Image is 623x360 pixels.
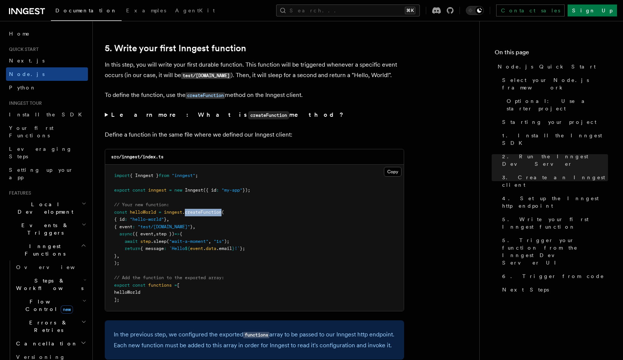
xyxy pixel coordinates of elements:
span: 6. Trigger from code [502,272,604,280]
span: ]; [114,297,119,302]
span: Features [6,190,31,196]
span: Quick start [6,46,39,52]
a: Examples [122,2,171,20]
a: Sign Up [568,4,617,16]
span: Events & Triggers [6,222,82,237]
strong: Learn more: What is method? [111,111,345,118]
span: .sleep [151,239,167,244]
span: , [193,224,195,229]
span: Local Development [6,201,82,216]
span: Errors & Retries [13,319,81,334]
span: ({ id [203,187,216,193]
a: 6. Trigger from code [499,269,608,283]
a: Overview [13,260,88,274]
span: = [159,210,161,215]
a: Python [6,81,88,94]
span: Select your Node.js framework [502,76,608,91]
span: helloWorld [130,210,156,215]
a: createFunction [186,91,225,98]
a: Contact sales [496,4,565,16]
span: : [164,246,167,251]
a: 1. Install the Inngest SDK [499,129,608,150]
span: Next.js [9,58,45,64]
span: await [125,239,138,244]
span: "inngest" [172,173,195,178]
code: src/inngest/index.ts [111,154,164,159]
span: new [174,187,182,193]
span: ; [195,173,198,178]
button: Cancellation [13,337,88,350]
code: test/[DOMAIN_NAME] [181,73,231,79]
span: step }) [156,231,174,237]
span: { [180,231,182,237]
a: Documentation [51,2,122,21]
h4: On this page [495,48,608,60]
a: Leveraging Steps [6,142,88,163]
span: Node.js [9,71,45,77]
button: Copy [384,167,401,177]
p: To define the function, use the method on the Inngest client. [105,90,404,101]
span: }); [242,187,250,193]
span: // Add the function to the exported array: [114,275,224,280]
span: Examples [126,7,166,13]
a: Starting your project [499,115,608,129]
span: : [216,187,219,193]
code: createFunction [186,92,225,99]
span: AgentKit [175,7,215,13]
button: Local Development [6,198,88,219]
a: Node.js Quick Start [495,60,608,73]
span: ({ event [132,231,153,237]
span: }; [240,246,245,251]
span: Documentation [55,7,117,13]
span: { message [140,246,164,251]
span: Home [9,30,30,37]
span: { event [114,224,132,229]
span: inngest [148,187,167,193]
span: const [114,210,127,215]
span: ${ [185,246,190,251]
code: functions [243,332,269,338]
span: Your first Functions [9,125,54,138]
span: "wait-a-moment" [169,239,208,244]
span: inngest [164,210,182,215]
span: ); [114,260,119,266]
span: Leveraging Steps [9,146,72,159]
a: Node.js [6,67,88,81]
span: 4. Set up the Inngest http endpoint [502,195,608,210]
span: 5. Write your first Inngest function [502,216,608,231]
span: 1. Install the Inngest SDK [502,132,608,147]
span: } [114,253,117,259]
span: 5. Trigger your function from the Inngest Dev Server UI [502,237,608,266]
span: Starting your project [502,118,596,126]
span: "my-app" [222,187,242,193]
span: Cancellation [13,340,78,347]
button: Errors & Retries [13,316,88,337]
p: In the previous step, we configured the exported array to be passed to our Inngest http endpoint.... [114,329,395,351]
span: .email [216,246,232,251]
span: [ [177,283,180,288]
span: ); [224,239,229,244]
a: AgentKit [171,2,219,20]
span: `Hello [169,246,185,251]
button: Search...⌘K [276,4,420,16]
a: Optional: Use a starter project [504,94,608,115]
span: return [125,246,140,251]
span: functions [148,283,172,288]
span: Python [9,85,36,91]
code: createFunction [248,111,289,119]
span: 3. Create an Inngest client [502,174,608,189]
span: Setting up your app [9,167,73,180]
span: Inngest Functions [6,242,81,257]
span: Node.js Quick Start [498,63,596,70]
span: "test/[DOMAIN_NAME]" [138,224,190,229]
span: Inngest [185,187,203,193]
p: In this step, you will write your first durable function. This function will be triggered wheneve... [105,60,404,81]
span: , [167,217,169,222]
span: "hello-world" [130,217,164,222]
button: Steps & Workflows [13,274,88,295]
span: const [132,187,146,193]
span: Optional: Use a starter project [507,97,608,112]
span: ( [222,210,224,215]
span: Versioning [16,354,65,360]
span: 2. Run the Inngest Dev Server [502,153,608,168]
